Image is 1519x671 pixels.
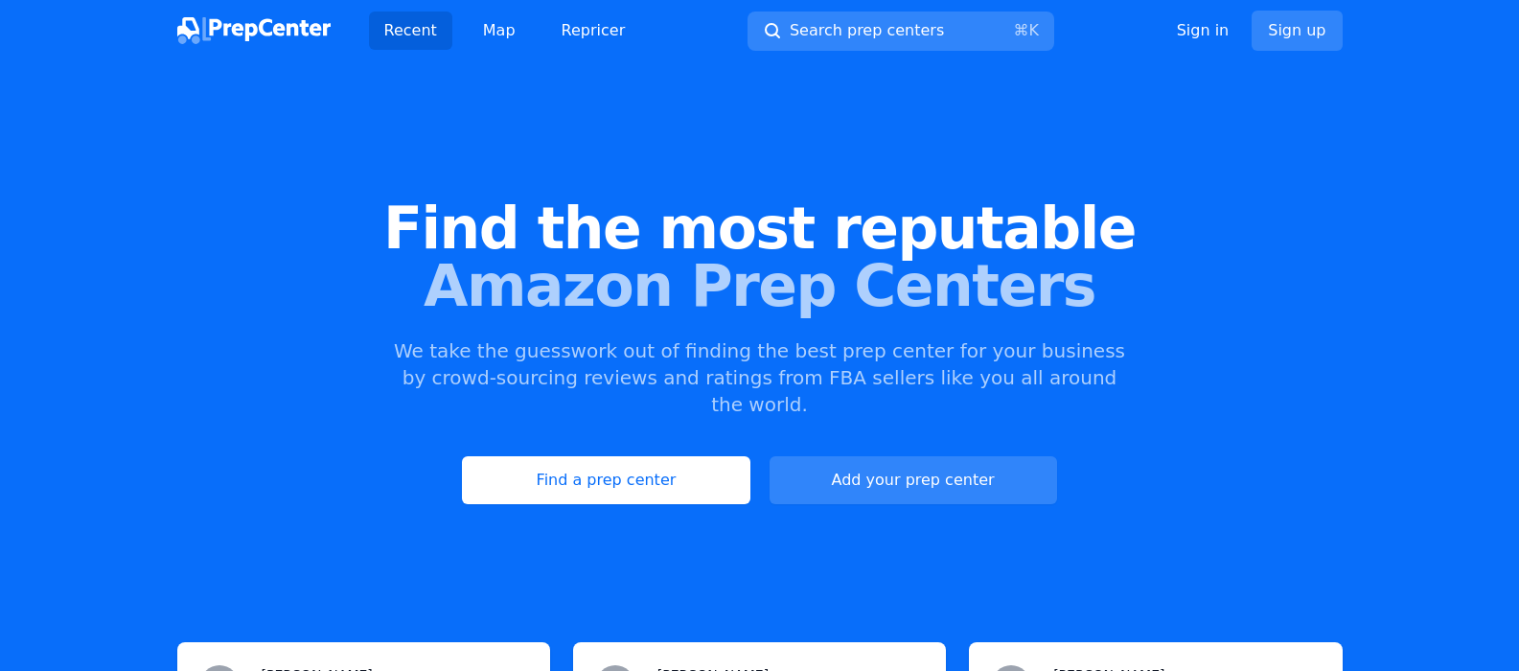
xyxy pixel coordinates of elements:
kbd: K [1028,21,1039,39]
p: We take the guesswork out of finding the best prep center for your business by crowd-sourcing rev... [392,337,1128,418]
a: Repricer [546,12,641,50]
a: Recent [369,12,452,50]
button: Search prep centers⌘K [748,12,1054,51]
a: Sign in [1177,19,1230,42]
span: Amazon Prep Centers [31,257,1488,314]
img: PrepCenter [177,17,331,44]
span: Search prep centers [790,19,944,42]
span: Find the most reputable [31,199,1488,257]
a: Add your prep center [770,456,1057,504]
a: Map [468,12,531,50]
kbd: ⌘ [1013,21,1028,39]
a: Sign up [1252,11,1342,51]
a: Find a prep center [462,456,749,504]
